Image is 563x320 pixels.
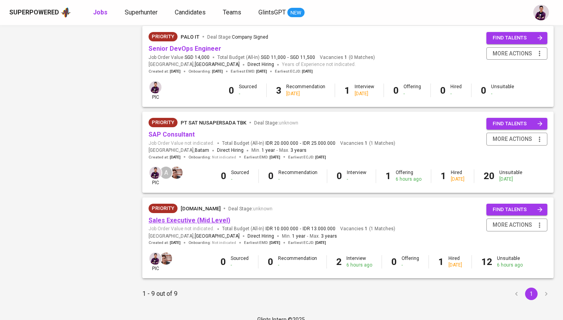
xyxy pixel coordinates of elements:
span: Earliest EMD : [231,69,267,74]
span: Max. [279,148,307,153]
span: [DATE] [269,155,280,160]
button: find talents [486,32,547,44]
nav: pagination navigation [509,288,554,300]
span: - [276,147,278,155]
a: Sales Executive (Mid Level) [149,217,230,224]
span: - [300,226,301,232]
b: 1 [385,171,391,181]
span: find talents [493,205,543,214]
div: - [403,91,421,97]
span: Earliest EMD : [244,155,280,160]
a: Candidates [175,8,207,18]
p: 1 - 9 out of 9 [142,289,178,299]
span: Palo IT [181,34,199,40]
span: 3 years [321,233,337,239]
span: Years of Experience not indicated. [282,61,356,69]
span: Onboarding : [188,155,236,160]
div: Sourced [239,84,257,97]
span: Direct Hiring [247,62,274,67]
b: 0 [481,85,486,96]
span: [GEOGRAPHIC_DATA] [195,233,240,240]
div: A [159,166,173,180]
img: johanes@glints.com [170,167,183,179]
span: Batam [195,147,209,155]
span: IDR 20.000.000 [265,140,298,147]
img: erwin@glints.com [149,167,161,179]
span: Direct Hiring [247,233,274,239]
div: - [278,176,317,183]
div: pic [149,80,162,101]
img: johanes@glints.com [160,252,172,265]
b: 0 [268,256,273,267]
span: [DATE] [170,69,181,74]
div: - [231,262,249,268]
b: 0 [221,171,226,181]
div: - [239,91,257,97]
span: Vacancies ( 0 Matches ) [320,54,375,61]
span: 3 years [290,148,307,153]
b: 0 [221,256,226,267]
div: Very Responsive [149,118,178,127]
span: Vacancies ( 1 Matches ) [340,140,395,147]
b: 1 [441,171,446,181]
span: [DATE] [302,69,313,74]
span: IDR 10.000.000 [265,226,298,232]
span: [GEOGRAPHIC_DATA] , [149,147,209,155]
span: Direct Hiring [217,148,244,153]
div: 6 hours ago [396,176,421,183]
b: 1 [438,256,444,267]
span: [GEOGRAPHIC_DATA] [195,61,240,69]
span: Superhunter [125,9,158,16]
span: Earliest EMD : [244,240,280,245]
span: Min. [282,233,305,239]
span: SGD 14,000 [185,54,210,61]
a: Senior DevOps Engineer [149,45,221,52]
div: Unsuitable [499,169,522,183]
span: Not indicated [212,155,236,160]
span: unknown [253,206,273,212]
span: SGD 11,500 [290,54,315,61]
span: Job Order Value not indicated. [149,140,214,147]
span: more actions [493,220,532,230]
b: 0 [337,171,342,181]
div: pic [149,252,162,272]
b: 0 [393,85,399,96]
button: more actions [486,133,547,146]
span: Total Budget (All-In) [222,140,335,147]
span: 1 [364,140,368,147]
div: [DATE] [451,176,464,183]
a: Superpoweredapp logo [9,7,71,18]
div: [DATE] [355,91,374,97]
span: Created at : [149,69,181,74]
img: erwin@glints.com [533,5,549,20]
span: SGD 11,000 [261,54,286,61]
b: 1 [344,85,350,96]
div: Sourced [231,255,249,268]
span: 1 [364,226,368,232]
span: 1 year [292,233,305,239]
div: - [278,262,317,268]
div: [DATE] [286,91,325,97]
span: Total Budget (All-In) [217,54,315,61]
span: Created at : [149,155,181,160]
b: 20 [484,171,495,181]
div: Offering [403,84,421,97]
div: pic [149,166,162,186]
span: Priority [149,204,178,212]
span: Deal Stage : [228,206,273,212]
span: find talents [493,119,543,128]
div: Interview [346,255,372,268]
span: GlintsGPT [258,9,286,16]
button: page 1 [525,288,538,300]
span: Company Signed [232,34,268,40]
div: Offering [402,255,419,268]
div: Unsuitable [491,84,514,97]
a: Jobs [93,8,109,18]
span: Onboarding : [188,240,236,245]
span: Priority [149,33,178,41]
span: Deal Stage : [207,34,268,40]
span: PT Sat Nusapersada Tbk [181,120,246,126]
span: [DATE] [170,155,181,160]
div: 6 hours ago [497,262,523,268]
span: 1 [343,54,347,61]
